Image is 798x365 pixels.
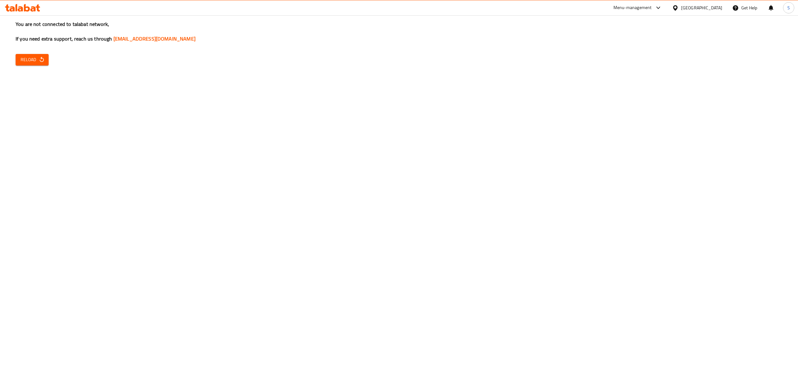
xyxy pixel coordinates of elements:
[613,4,652,12] div: Menu-management
[21,56,44,64] span: Reload
[113,34,195,43] a: [EMAIL_ADDRESS][DOMAIN_NAME]
[681,4,722,11] div: [GEOGRAPHIC_DATA]
[16,54,49,66] button: Reload
[787,4,790,11] span: S
[16,21,782,42] h3: You are not connected to talabat network, If you need extra support, reach us through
